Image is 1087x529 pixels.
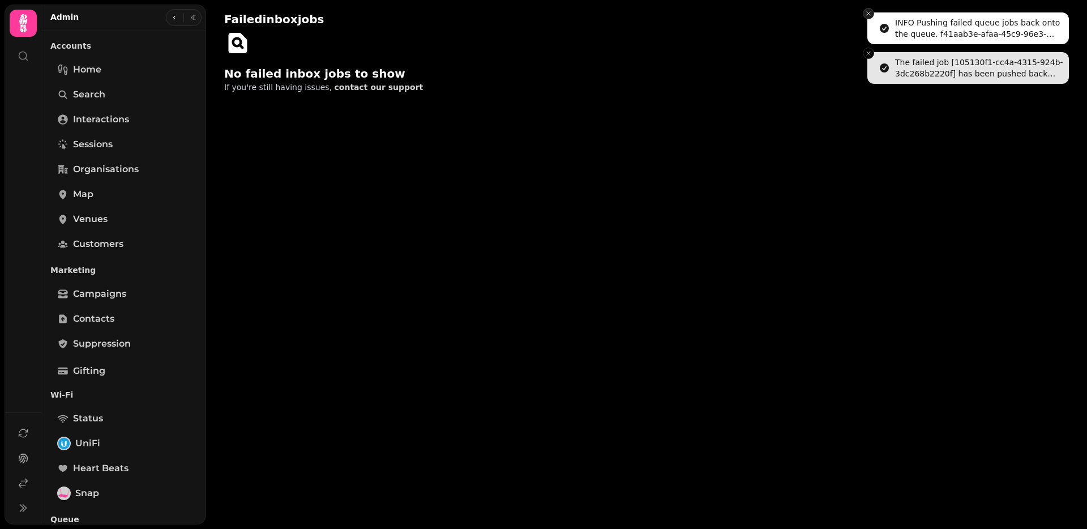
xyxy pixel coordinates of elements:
[50,360,197,382] a: Gifting
[50,233,197,255] a: Customers
[50,183,197,206] a: Map
[73,287,126,301] span: Campaigns
[73,163,139,176] span: Organisations
[50,308,197,330] a: Contacts
[50,283,197,305] a: Campaigns
[50,36,197,56] p: Accounts
[58,488,70,499] img: Snap
[50,83,197,106] a: Search
[73,237,123,251] span: Customers
[73,138,113,151] span: Sessions
[50,58,197,81] a: Home
[224,11,324,27] h2: Failed inbox jobs
[335,83,423,91] span: contact our support
[73,462,129,475] span: Heart beats
[335,82,423,93] button: contact our support
[50,482,197,505] a: SnapSnap
[75,437,100,450] span: UniFi
[50,208,197,231] a: Venues
[75,487,99,500] span: Snap
[73,88,105,101] span: Search
[224,66,442,82] h2: No failed inbox jobs to show
[224,82,514,93] p: If you're still having issues,
[50,108,197,131] a: Interactions
[895,57,1064,79] div: The failed job [105130f1-cc4a-4315-924b-3dc268b2220f] has been pushed back onto the queue! The fa...
[73,187,93,201] span: Map
[73,113,129,126] span: Interactions
[73,63,101,76] span: Home
[863,8,874,19] button: Close toast
[50,260,197,280] p: Marketing
[895,17,1064,40] div: INFO Pushing failed queue jobs back onto the queue. f41aab3e-afaa-45c9-96e3-10bfd15e3873 ...........
[50,385,197,405] p: Wi-Fi
[50,432,197,455] a: UniFiUniFi
[73,412,103,425] span: Status
[73,364,105,378] span: Gifting
[50,407,197,430] a: Status
[58,438,70,449] img: UniFi
[50,158,197,181] a: Organisations
[863,48,874,59] button: Close toast
[73,212,108,226] span: Venues
[50,133,197,156] a: Sessions
[50,457,197,480] a: Heart beats
[73,312,114,326] span: Contacts
[50,332,197,355] a: Suppression
[73,337,131,351] span: Suppression
[50,11,79,23] h2: Admin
